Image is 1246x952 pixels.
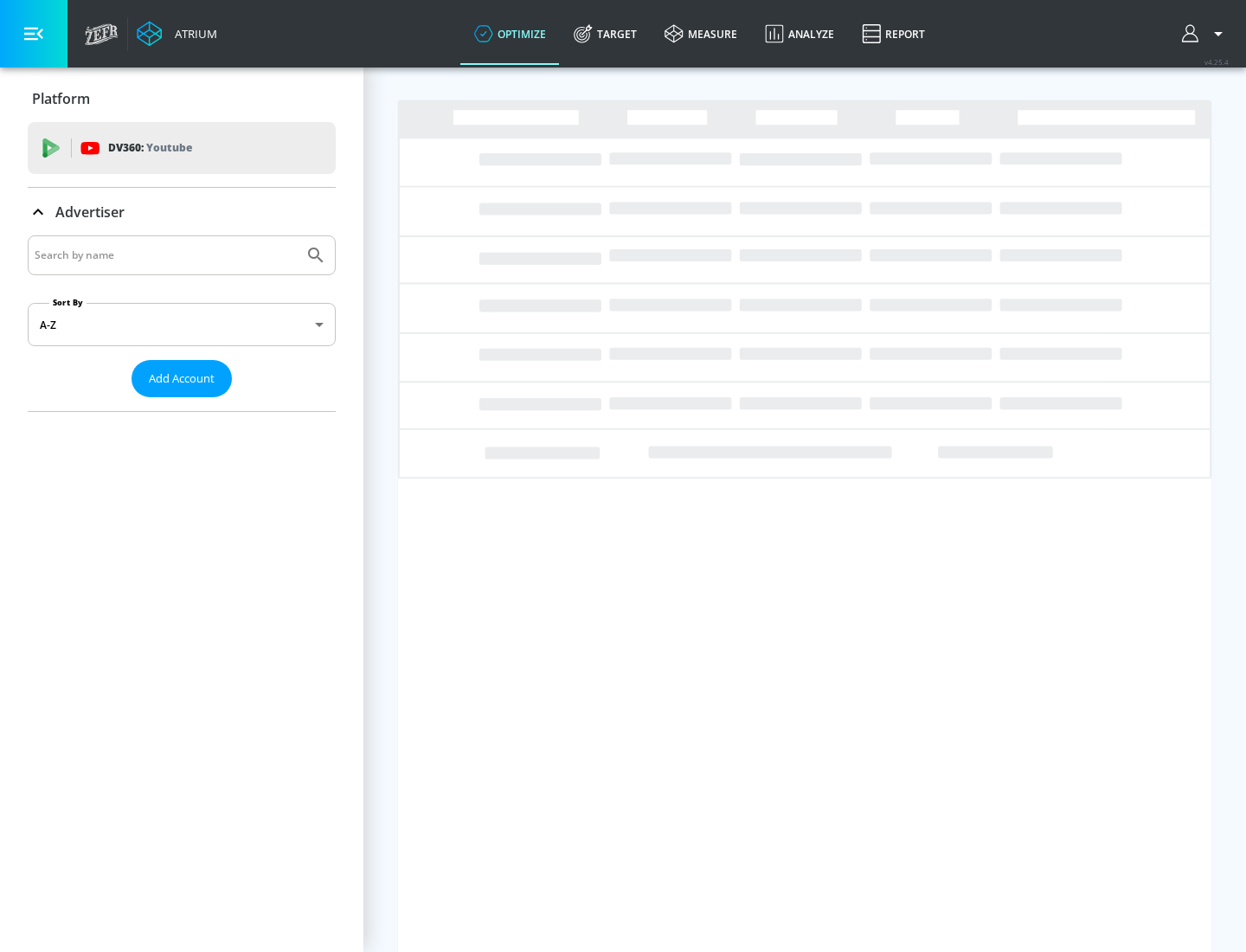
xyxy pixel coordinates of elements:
a: Report [848,3,939,65]
a: optimize [460,3,560,65]
a: measure [651,3,751,65]
a: Analyze [751,3,848,65]
span: v 4.25.4 [1204,57,1229,67]
input: Search by name [35,244,297,267]
p: Youtube [146,138,192,157]
label: Sort By [49,297,87,308]
div: Atrium [168,26,217,42]
div: A-Z [28,303,336,346]
p: Advertiser [55,203,125,222]
span: Add Account [149,369,215,389]
nav: list of Advertiser [28,397,336,411]
a: Target [560,3,651,65]
button: Add Account [132,360,232,397]
div: Advertiser [28,188,336,236]
p: DV360: [108,138,192,158]
div: DV360: Youtube [28,122,336,174]
div: Platform [28,74,336,123]
a: Atrium [137,21,217,47]
p: Platform [32,89,90,108]
div: Advertiser [28,235,336,411]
